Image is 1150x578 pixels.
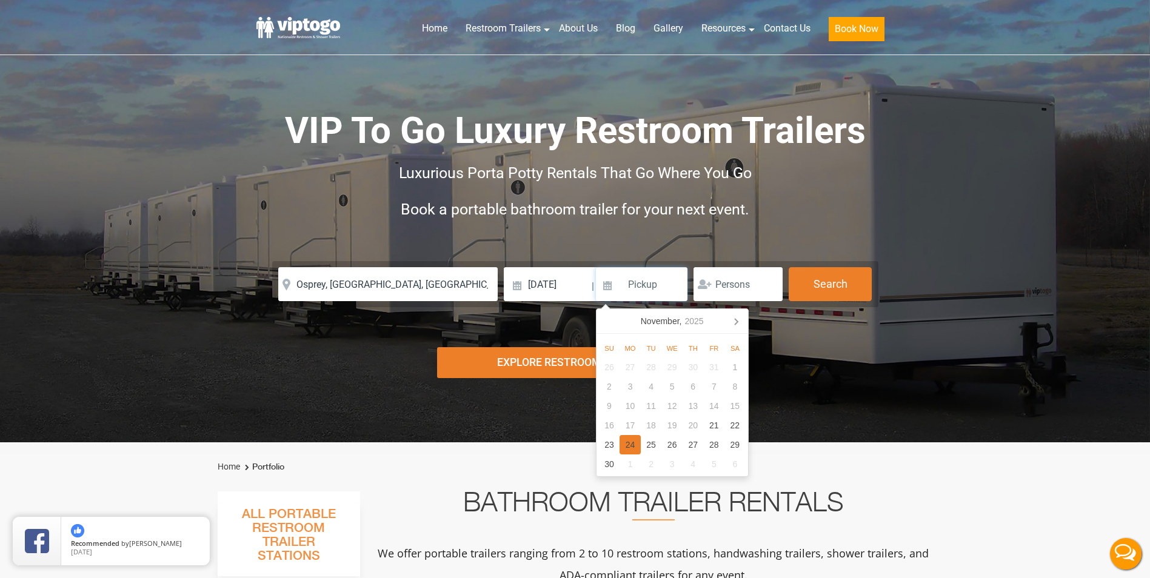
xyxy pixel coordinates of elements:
a: Blog [607,15,644,42]
div: 28 [704,435,725,454]
div: Th [683,341,704,356]
span: by [71,540,200,548]
img: thumbs up icon [71,524,84,537]
div: 10 [620,396,641,416]
div: 26 [599,357,620,377]
div: 7 [704,377,725,396]
div: 14 [704,396,725,416]
div: 9 [599,396,620,416]
span: Luxurious Porta Potty Rentals That Go Where You Go [399,164,752,182]
div: 29 [724,435,746,454]
a: About Us [550,15,607,42]
div: 5 [704,454,725,474]
input: Where do you need your restroom? [278,267,498,301]
div: 4 [683,454,704,474]
div: 28 [641,357,662,377]
input: Pickup [596,267,688,301]
button: Book Now [829,17,884,41]
span: VIP To Go Luxury Restroom Trailers [285,109,866,152]
a: Gallery [644,15,692,42]
input: Persons [694,267,783,301]
span: | [592,267,594,306]
div: 27 [683,435,704,454]
div: Mo [620,341,641,356]
div: 19 [661,416,683,435]
div: 2 [641,454,662,474]
a: Home [218,462,240,471]
a: Home [413,15,456,42]
a: Contact Us [755,15,820,42]
div: 13 [683,396,704,416]
div: 26 [661,435,683,454]
div: 1 [620,454,641,474]
div: 24 [620,435,641,454]
div: Explore Restroom Trailers [437,347,713,378]
div: 29 [661,357,683,377]
div: 12 [661,396,683,416]
li: Portfolio [242,460,284,474]
div: Sa [724,341,746,356]
div: 6 [683,377,704,396]
div: 3 [620,377,641,396]
div: 21 [704,416,725,435]
a: Book Now [820,15,894,48]
div: Su [599,341,620,356]
div: 8 [724,377,746,396]
div: 16 [599,416,620,435]
div: 2 [599,377,620,396]
div: 1 [724,357,746,377]
div: 31 [704,357,725,377]
h2: Bathroom Trailer Rentals [376,491,931,520]
span: [PERSON_NAME] [129,539,182,548]
div: Tu [641,341,662,356]
div: 4 [641,377,662,396]
div: 20 [683,416,704,435]
button: Live Chat [1102,530,1150,578]
div: Fr [704,341,725,356]
div: 18 [641,416,662,435]
div: 6 [724,454,746,474]
span: Book a portable bathroom trailer for your next event. [401,201,749,218]
div: 15 [724,396,746,416]
div: 3 [661,454,683,474]
div: 30 [683,357,704,377]
span: Recommended [71,539,119,548]
input: Delivery [504,267,590,301]
div: 5 [661,377,683,396]
div: 30 [599,454,620,474]
h3: All Portable Restroom Trailer Stations [218,503,360,576]
div: 27 [620,357,641,377]
i: 2025 [684,314,703,328]
div: 11 [641,396,662,416]
div: 25 [641,435,662,454]
div: We [661,341,683,356]
div: 23 [599,435,620,454]
a: Resources [692,15,755,42]
button: Search [789,267,872,301]
div: 22 [724,416,746,435]
span: [DATE] [71,547,92,556]
div: 17 [620,416,641,435]
a: Restroom Trailers [456,15,550,42]
img: Review Rating [25,529,49,553]
div: November, [636,311,709,331]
